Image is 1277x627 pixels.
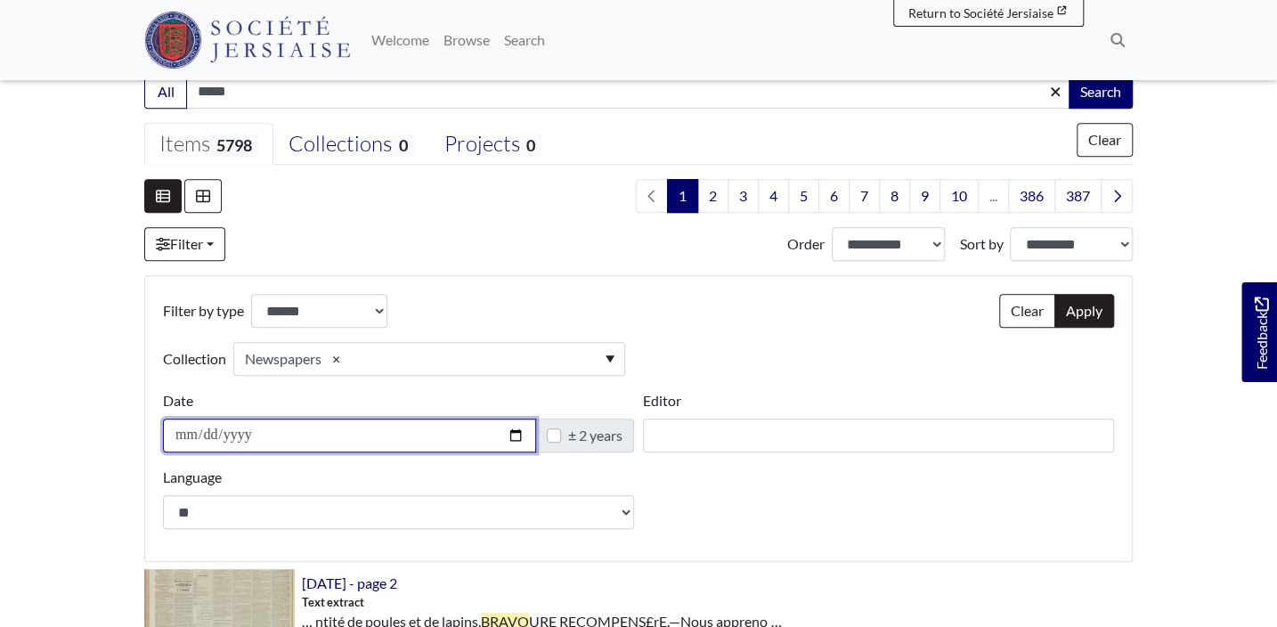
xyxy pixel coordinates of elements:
[999,294,1055,328] button: Clear
[302,594,364,611] span: Text extract
[879,179,910,213] a: Goto page 8
[497,22,552,58] a: Search
[1101,179,1133,213] a: Next page
[1241,282,1277,382] a: Would you like to provide feedback?
[144,75,187,109] button: All
[939,179,979,213] a: Goto page 10
[728,179,759,213] a: Goto page 3
[959,233,1003,255] label: Sort by
[163,390,193,411] label: Date
[289,131,413,158] div: Collections
[787,233,825,255] label: Order
[302,574,397,591] a: [DATE] - page 2
[210,133,258,157] span: 5798
[629,179,1133,213] nav: pagination
[1069,75,1133,109] button: Search
[849,179,880,213] a: Goto page 7
[667,179,698,213] span: Goto page 1
[1054,294,1114,328] button: Apply
[1054,179,1102,213] a: Goto page 387
[163,294,244,328] label: Filter by type
[568,425,622,446] label: ± 2 years
[163,467,222,488] label: Language
[144,12,350,69] img: Société Jersiaise
[520,133,541,157] span: 0
[392,133,413,157] span: 0
[643,390,681,411] label: Editor
[144,227,225,261] a: Filter
[818,179,850,213] a: Goto page 6
[636,179,668,213] li: Previous page
[697,179,728,213] a: Goto page 2
[444,131,541,158] div: Projects
[159,131,258,158] div: Items
[909,179,940,213] a: Goto page 9
[436,22,497,58] a: Browse
[1250,297,1272,369] span: Feedback
[758,179,789,213] a: Goto page 4
[1008,179,1055,213] a: Goto page 386
[144,7,350,73] a: Société Jersiaise logo
[245,348,321,370] div: Newspapers
[1077,123,1133,157] button: Clear
[186,75,1070,109] input: Enter one or more search terms...
[788,179,819,213] a: Goto page 5
[908,5,1053,20] span: Return to Société Jersiaise
[364,22,436,58] a: Welcome
[163,342,226,376] label: Collection
[325,348,347,370] a: ×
